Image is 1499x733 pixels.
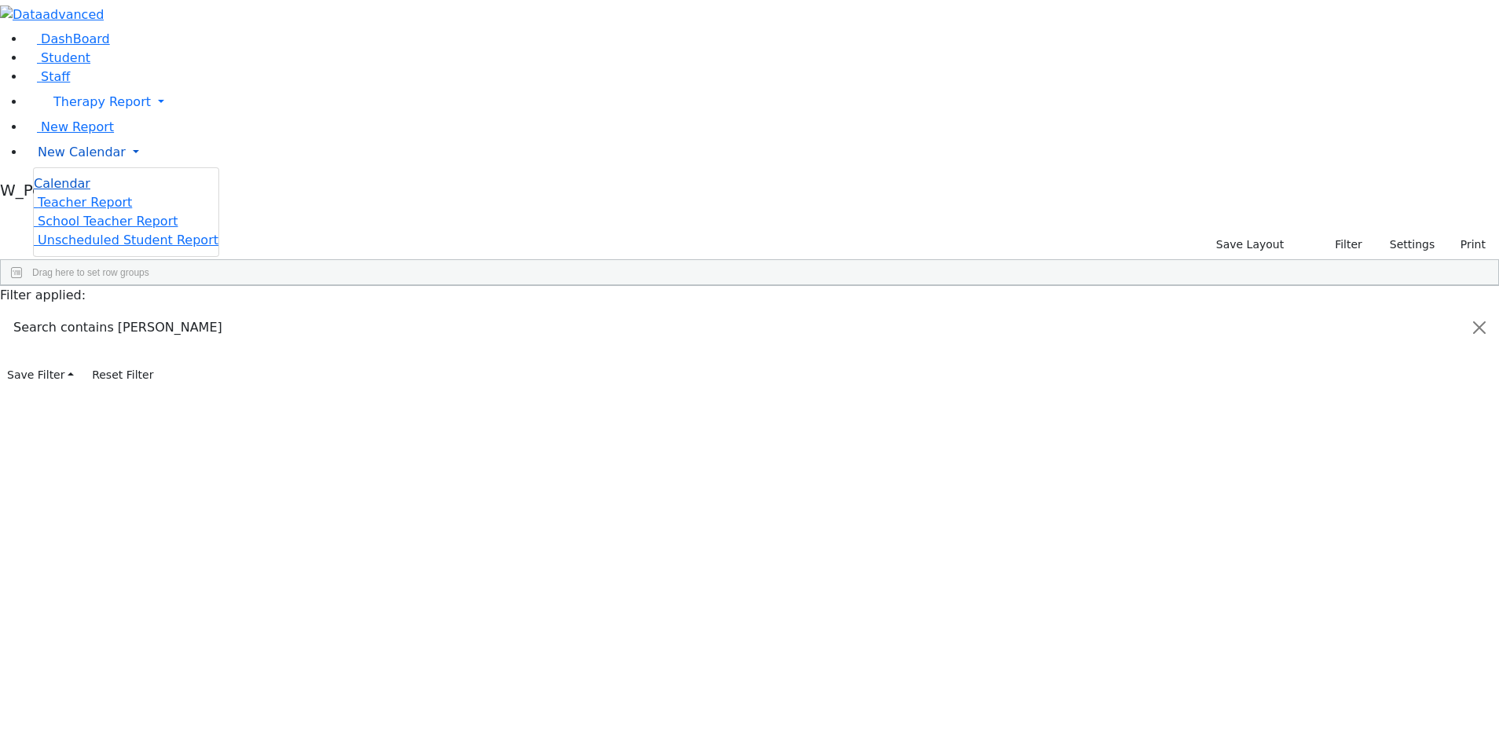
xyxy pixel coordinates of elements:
[38,214,178,229] span: School Teacher Report
[53,94,151,109] span: Therapy Report
[34,174,90,193] a: Calendar
[1461,306,1498,350] button: Close
[1314,233,1369,257] button: Filter
[85,363,160,387] button: Reset Filter
[38,195,132,210] span: Teacher Report
[25,69,70,84] a: Staff
[41,69,70,84] span: Staff
[25,119,114,134] a: New Report
[38,233,218,247] span: Unscheduled Student Report
[34,214,178,229] a: School Teacher Report
[41,31,110,46] span: DashBoard
[1442,233,1493,257] button: Print
[1209,233,1291,257] button: Save Layout
[34,195,132,210] a: Teacher Report
[41,50,90,65] span: Student
[41,119,114,134] span: New Report
[25,86,1499,118] a: Therapy Report
[25,31,110,46] a: DashBoard
[25,50,90,65] a: Student
[1369,233,1442,257] button: Settings
[38,145,126,159] span: New Calendar
[34,176,90,191] span: Calendar
[34,233,218,247] a: Unscheduled Student Report
[25,137,1499,168] a: New Calendar
[32,267,149,278] span: Drag here to set row groups
[33,167,219,257] ul: Therapy Report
